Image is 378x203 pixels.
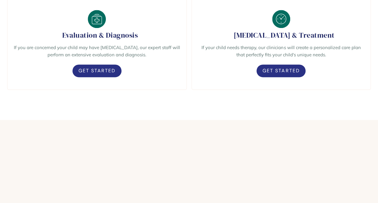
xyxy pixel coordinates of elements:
img: 24 Hours Service - Doctor Webflow Template [272,10,290,28]
h2: [MEDICAL_DATA] & Treatment [198,31,365,39]
h2: Evaluation & Diagnosis [14,31,180,39]
img: Years of Experience - Doctor Webflow Template [88,10,106,28]
a: Get Started [72,64,121,77]
p: If your child needs therapy, our clinicians will create a personalized care plan that perfectly f... [198,44,365,58]
p: If you are concerned your child may have [MEDICAL_DATA], our expert staff will perform an extensi... [14,44,180,58]
a: Get Started [257,64,306,77]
